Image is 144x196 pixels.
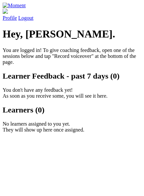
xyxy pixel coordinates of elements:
[3,106,141,114] h2: Learners (0)
[3,28,141,40] h1: Hey, [PERSON_NAME].
[18,15,34,21] a: Logout
[3,72,141,81] h2: Learner Feedback - past 7 days (0)
[3,3,26,9] img: Moment
[3,121,141,133] p: No learners assigned to you yet. They will show up here once assigned.
[3,47,141,65] p: You are logged in! To give coaching feedback, open one of the sessions below and tap "Record voic...
[3,9,8,14] img: default_avatar-b4e2223d03051bc43aaaccfb402a43260a3f17acc7fafc1603fdf008d6cba3c9.png
[3,87,141,99] p: You don't have any feedback yet! As soon as you receive some, you will see it here.
[3,9,141,21] a: Profile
